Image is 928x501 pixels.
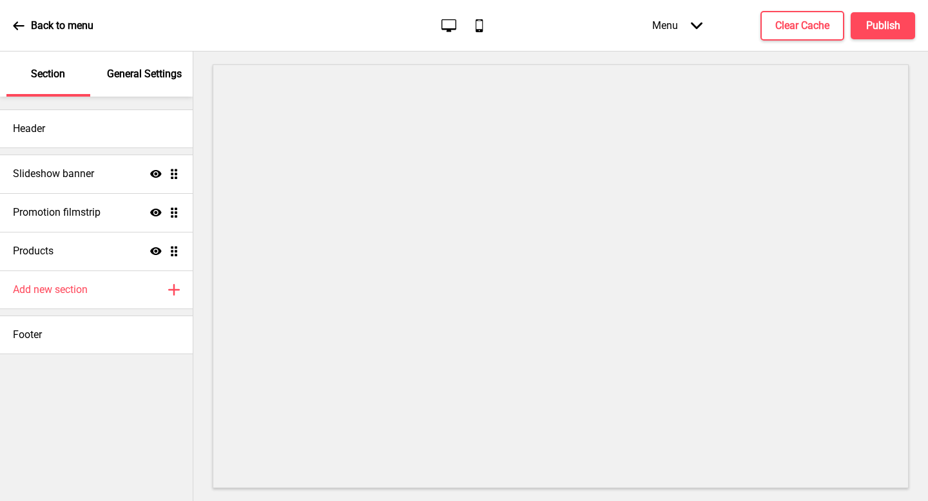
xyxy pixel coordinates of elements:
div: Menu [639,6,715,44]
p: Section [31,67,65,81]
h4: Publish [866,19,900,33]
h4: Products [13,244,53,258]
h4: Add new section [13,283,88,297]
button: Clear Cache [760,11,844,41]
h4: Header [13,122,45,136]
a: Back to menu [13,8,93,43]
h4: Clear Cache [775,19,829,33]
h4: Slideshow banner [13,167,94,181]
h4: Footer [13,328,42,342]
p: Back to menu [31,19,93,33]
button: Publish [851,12,915,39]
h4: Promotion filmstrip [13,205,101,220]
p: General Settings [107,67,182,81]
